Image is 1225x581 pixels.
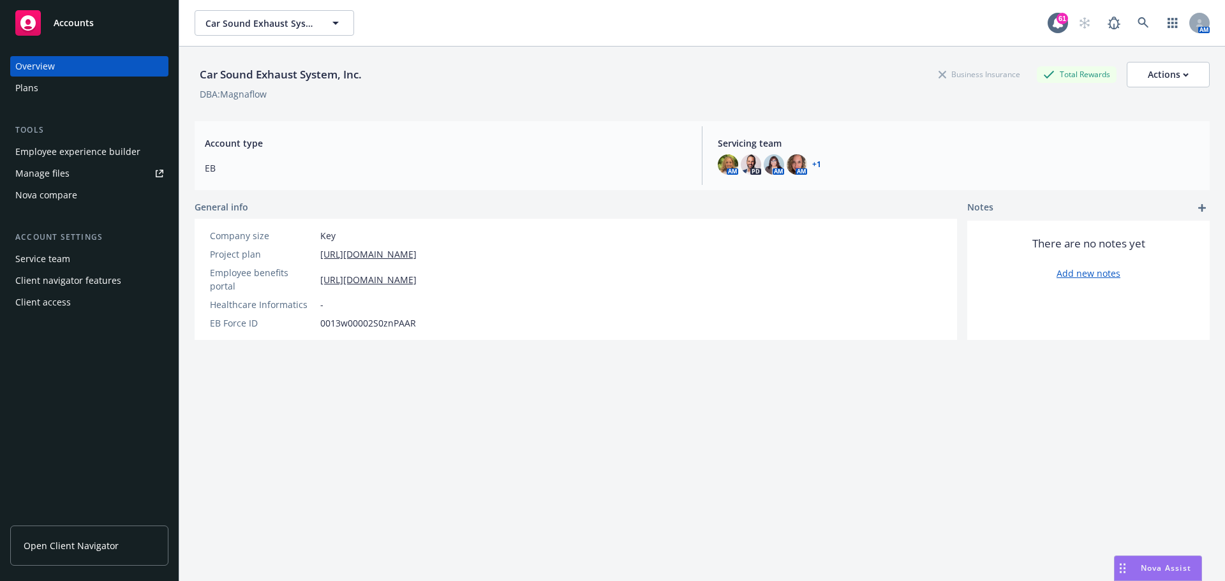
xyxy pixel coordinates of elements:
a: Start snowing [1072,10,1097,36]
div: Tools [10,124,168,136]
div: Business Insurance [932,66,1027,82]
div: Project plan [210,247,315,261]
span: Nova Assist [1141,563,1191,573]
div: Plans [15,78,38,98]
span: General info [195,200,248,214]
span: Servicing team [718,136,1199,150]
div: Company size [210,229,315,242]
div: Client access [15,292,71,313]
div: Drag to move [1115,556,1131,580]
div: EB Force ID [210,316,315,330]
div: DBA: Magnaflow [200,87,267,101]
div: Employee experience builder [15,142,140,162]
a: Service team [10,249,168,269]
img: photo [741,154,761,175]
a: add [1194,200,1210,216]
a: Manage files [10,163,168,184]
img: photo [764,154,784,175]
a: Overview [10,56,168,77]
a: Employee experience builder [10,142,168,162]
span: There are no notes yet [1032,236,1145,251]
span: - [320,298,323,311]
a: [URL][DOMAIN_NAME] [320,273,417,286]
div: 61 [1057,13,1068,24]
div: Client navigator features [15,270,121,291]
div: Account settings [10,231,168,244]
a: Nova compare [10,185,168,205]
button: Nova Assist [1114,555,1202,581]
a: Client access [10,292,168,313]
img: photo [718,154,738,175]
img: photo [787,154,807,175]
span: Open Client Navigator [24,539,119,552]
span: Accounts [54,18,94,28]
button: Car Sound Exhaust System, Inc. [195,10,354,36]
div: Total Rewards [1037,66,1117,82]
div: Nova compare [15,185,77,205]
a: Accounts [10,5,168,41]
span: Account type [205,136,687,150]
span: Notes [967,200,993,216]
div: Healthcare Informatics [210,298,315,311]
div: Manage files [15,163,70,184]
div: Actions [1148,63,1189,87]
button: Actions [1127,62,1210,87]
a: Search [1131,10,1156,36]
a: Plans [10,78,168,98]
span: 0013w00002S0znPAAR [320,316,416,330]
span: EB [205,161,687,175]
span: Key [320,229,336,242]
div: Service team [15,249,70,269]
a: Add new notes [1057,267,1120,280]
div: Employee benefits portal [210,266,315,293]
a: Switch app [1160,10,1185,36]
div: Overview [15,56,55,77]
span: Car Sound Exhaust System, Inc. [205,17,316,30]
a: +1 [812,161,821,168]
div: Car Sound Exhaust System, Inc. [195,66,367,83]
a: Report a Bug [1101,10,1127,36]
a: [URL][DOMAIN_NAME] [320,247,417,261]
a: Client navigator features [10,270,168,291]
